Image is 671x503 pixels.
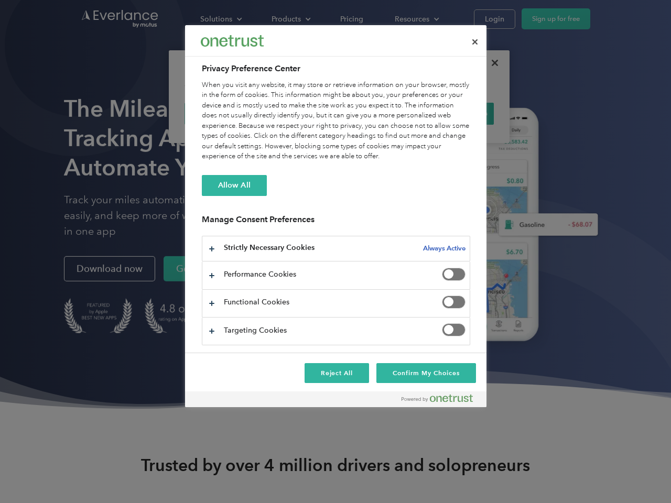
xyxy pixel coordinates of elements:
[402,394,473,402] img: Powered by OneTrust Opens in a new Tab
[305,363,370,383] button: Reject All
[202,214,470,231] h3: Manage Consent Preferences
[376,363,475,383] button: Confirm My Choices
[185,25,486,407] div: Preference center
[185,25,486,407] div: Privacy Preference Center
[202,80,470,162] div: When you visit any website, it may store or retrieve information on your browser, mostly in the f...
[463,30,486,53] button: Close
[201,35,264,46] img: Everlance
[201,30,264,51] div: Everlance
[402,394,481,407] a: Powered by OneTrust Opens in a new Tab
[202,175,267,196] button: Allow All
[202,62,470,75] h2: Privacy Preference Center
